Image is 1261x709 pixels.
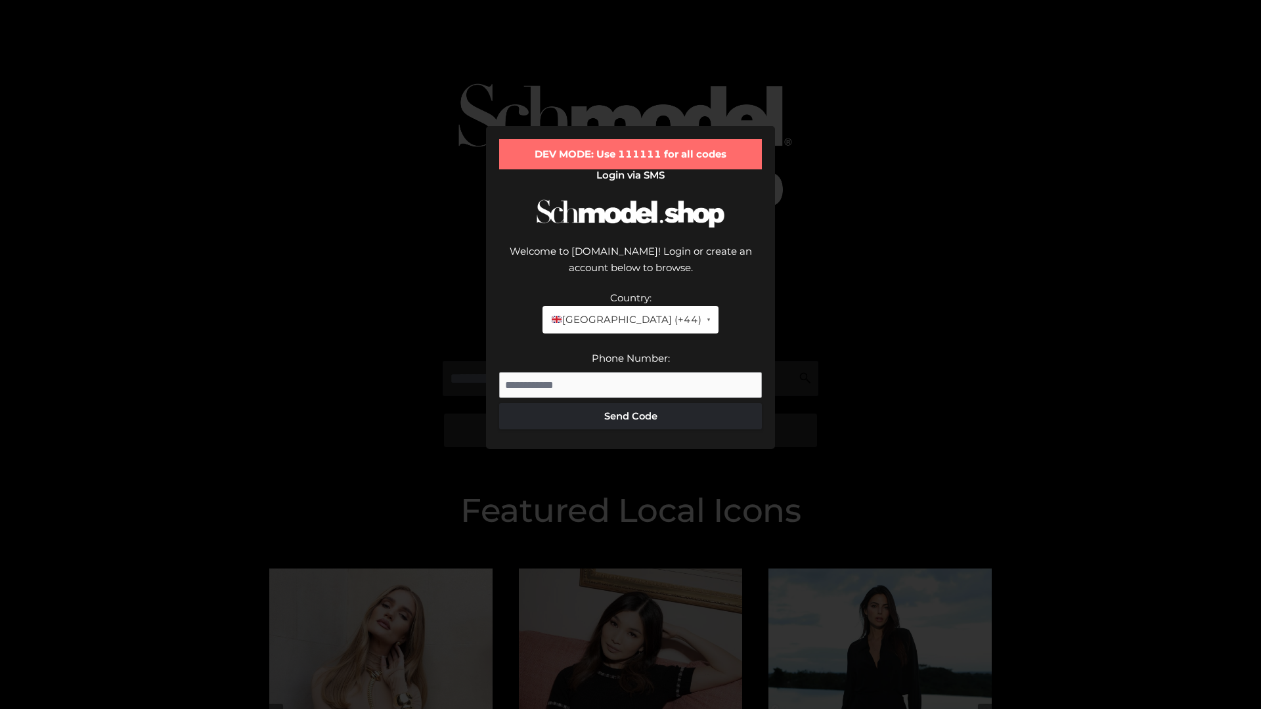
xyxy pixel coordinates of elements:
img: Schmodel Logo [532,188,729,240]
img: 🇬🇧 [552,314,562,324]
label: Country: [610,291,652,304]
label: Phone Number: [592,352,670,364]
div: DEV MODE: Use 111111 for all codes [499,139,762,169]
span: [GEOGRAPHIC_DATA] (+44) [550,311,701,328]
div: Welcome to [DOMAIN_NAME]! Login or create an account below to browse. [499,243,762,290]
button: Send Code [499,403,762,429]
h2: Login via SMS [499,169,762,181]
